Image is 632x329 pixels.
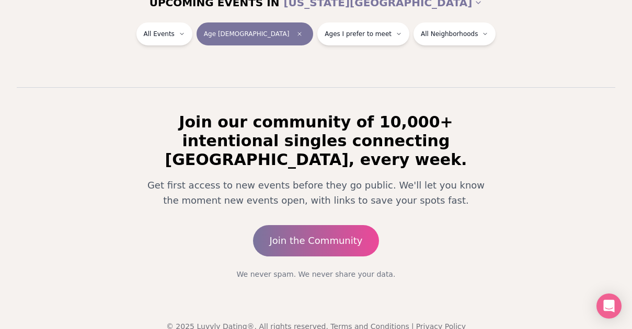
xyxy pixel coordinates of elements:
h2: Join our community of 10,000+ intentional singles connecting [GEOGRAPHIC_DATA], every week. [132,113,500,169]
button: Ages I prefer to meet [317,22,409,45]
span: Ages I prefer to meet [325,30,392,38]
a: Join the Community [253,225,380,256]
span: Age [DEMOGRAPHIC_DATA] [204,30,289,38]
span: Clear age [293,28,306,40]
span: All Neighborhoods [421,30,478,38]
button: Age [DEMOGRAPHIC_DATA]Clear age [197,22,313,45]
div: Open Intercom Messenger [596,293,622,319]
p: We never spam. We never share your data. [132,269,500,279]
button: All Events [136,22,192,45]
button: All Neighborhoods [413,22,496,45]
span: All Events [144,30,175,38]
p: Get first access to new events before they go public. We'll let you know the moment new events op... [141,178,492,208]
